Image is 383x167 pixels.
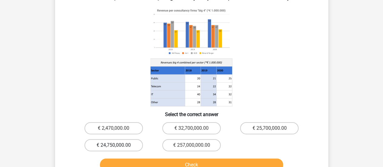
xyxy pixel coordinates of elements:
h6: Select the correct answer [65,107,319,117]
label: € 257,000,000.00 [162,139,221,151]
label: € 25,700,000.00 [240,122,299,134]
label: € 32,700,000.00 [162,122,221,134]
label: € 24,750,000.00 [84,139,143,151]
label: € 2,470,000.00 [84,122,143,134]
